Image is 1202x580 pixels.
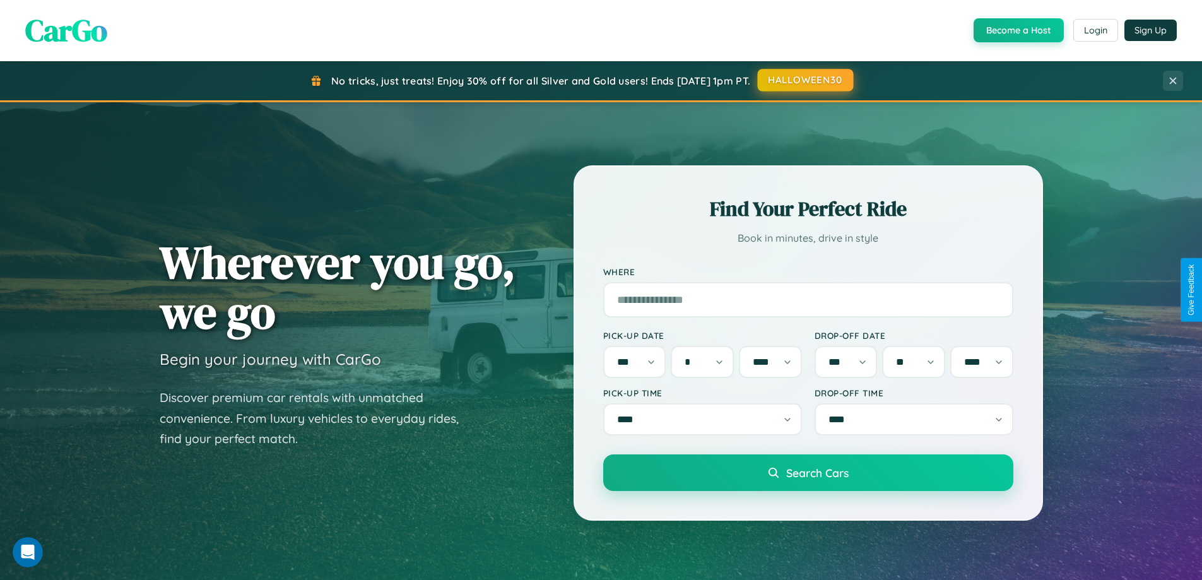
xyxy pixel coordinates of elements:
[1187,264,1196,316] div: Give Feedback
[603,388,802,398] label: Pick-up Time
[603,266,1013,277] label: Where
[603,229,1013,247] p: Book in minutes, drive in style
[1124,20,1177,41] button: Sign Up
[786,466,849,480] span: Search Cars
[160,350,381,369] h3: Begin your journey with CarGo
[603,454,1013,491] button: Search Cars
[160,388,475,449] p: Discover premium car rentals with unmatched convenience. From luxury vehicles to everyday rides, ...
[758,69,854,92] button: HALLOWEEN30
[815,330,1013,341] label: Drop-off Date
[815,388,1013,398] label: Drop-off Time
[331,74,750,87] span: No tricks, just treats! Enjoy 30% off for all Silver and Gold users! Ends [DATE] 1pm PT.
[603,330,802,341] label: Pick-up Date
[1073,19,1118,42] button: Login
[160,237,516,337] h1: Wherever you go, we go
[13,537,43,567] iframe: Intercom live chat
[974,18,1064,42] button: Become a Host
[603,195,1013,223] h2: Find Your Perfect Ride
[25,9,107,51] span: CarGo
